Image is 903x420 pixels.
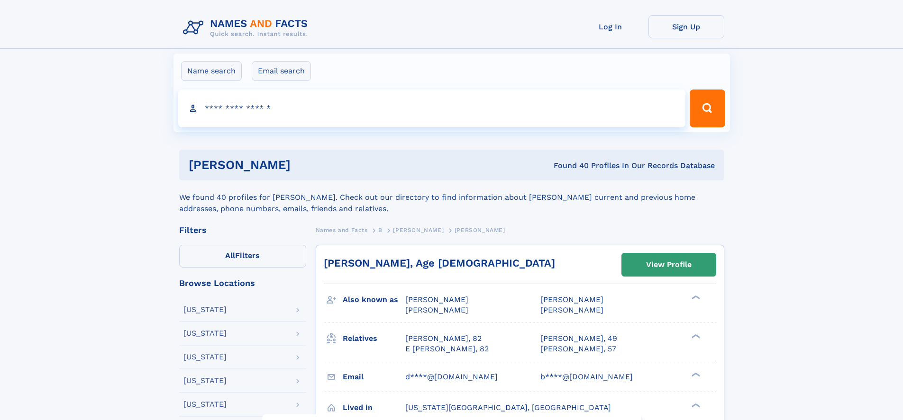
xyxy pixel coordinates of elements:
[343,369,405,385] h3: Email
[689,333,701,339] div: ❯
[183,377,227,384] div: [US_STATE]
[178,89,686,127] input: search input
[405,305,468,314] span: [PERSON_NAME]
[183,401,227,408] div: [US_STATE]
[422,161,715,171] div: Found 40 Profiles In Our Records Database
[648,15,724,38] a: Sign Up
[540,295,603,304] span: [PERSON_NAME]
[622,253,716,276] a: View Profile
[316,224,368,236] a: Names and Facts
[455,227,505,233] span: [PERSON_NAME]
[689,402,701,408] div: ❯
[189,159,422,171] h1: [PERSON_NAME]
[343,400,405,416] h3: Lived in
[179,15,316,41] img: Logo Names and Facts
[405,295,468,304] span: [PERSON_NAME]
[179,180,724,214] div: We found 40 profiles for [PERSON_NAME]. Check out our directory to find information about [PERSON...
[378,224,383,236] a: B
[179,279,306,287] div: Browse Locations
[646,254,692,276] div: View Profile
[179,226,306,234] div: Filters
[393,224,444,236] a: [PERSON_NAME]
[405,333,482,344] a: [PERSON_NAME], 82
[179,245,306,268] label: Filters
[181,61,242,81] label: Name search
[252,61,311,81] label: Email search
[689,371,701,377] div: ❯
[540,344,616,354] a: [PERSON_NAME], 57
[183,353,227,361] div: [US_STATE]
[405,344,489,354] a: E [PERSON_NAME], 82
[183,306,227,313] div: [US_STATE]
[689,295,701,301] div: ❯
[405,403,611,412] span: [US_STATE][GEOGRAPHIC_DATA], [GEOGRAPHIC_DATA]
[690,89,725,127] button: Search Button
[225,251,235,260] span: All
[343,292,405,308] h3: Also known as
[183,330,227,337] div: [US_STATE]
[343,331,405,347] h3: Relatives
[324,257,555,269] a: [PERSON_NAME], Age [DEMOGRAPHIC_DATA]
[573,15,648,38] a: Log In
[393,227,444,233] span: [PERSON_NAME]
[540,333,617,344] a: [PERSON_NAME], 49
[378,227,383,233] span: B
[540,305,603,314] span: [PERSON_NAME]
